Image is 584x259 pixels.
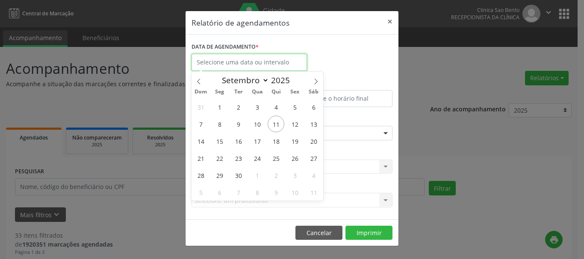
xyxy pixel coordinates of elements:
span: Agosto 31, 2025 [192,99,209,115]
span: Setembro 29, 2025 [211,167,228,183]
span: Setembro 8, 2025 [211,116,228,132]
span: Outubro 6, 2025 [211,184,228,201]
span: Setembro 22, 2025 [211,150,228,166]
span: Outubro 1, 2025 [249,167,265,183]
span: Setembro 27, 2025 [305,150,322,166]
span: Setembro 25, 2025 [268,150,284,166]
span: Setembro 28, 2025 [192,167,209,183]
button: Close [381,11,398,32]
span: Setembro 9, 2025 [230,116,247,132]
span: Qui [267,89,286,95]
input: Selecione o horário final [294,90,392,107]
span: Setembro 21, 2025 [192,150,209,166]
input: Year [269,75,297,86]
span: Sex [286,89,304,95]
span: Outubro 11, 2025 [305,184,322,201]
input: Selecione uma data ou intervalo [192,54,307,71]
span: Setembro 2, 2025 [230,99,247,115]
span: Qua [248,89,267,95]
span: Setembro 24, 2025 [249,150,265,166]
span: Outubro 5, 2025 [192,184,209,201]
span: Setembro 19, 2025 [286,133,303,149]
span: Sáb [304,89,323,95]
span: Outubro 9, 2025 [268,184,284,201]
span: Seg [210,89,229,95]
span: Outubro 4, 2025 [305,167,322,183]
span: Setembro 13, 2025 [305,116,322,132]
span: Setembro 5, 2025 [286,99,303,115]
span: Ter [229,89,248,95]
span: Setembro 18, 2025 [268,133,284,149]
span: Setembro 20, 2025 [305,133,322,149]
span: Setembro 14, 2025 [192,133,209,149]
span: Outubro 8, 2025 [249,184,265,201]
span: Setembro 10, 2025 [249,116,265,132]
span: Dom [192,89,210,95]
span: Outubro 3, 2025 [286,167,303,183]
span: Setembro 11, 2025 [268,116,284,132]
select: Month [218,74,269,86]
span: Setembro 12, 2025 [286,116,303,132]
span: Outubro 10, 2025 [286,184,303,201]
span: Setembro 23, 2025 [230,150,247,166]
button: Imprimir [345,226,392,240]
span: Setembro 7, 2025 [192,116,209,132]
span: Setembro 26, 2025 [286,150,303,166]
label: ATÉ [294,77,392,90]
h5: Relatório de agendamentos [192,17,289,28]
span: Setembro 30, 2025 [230,167,247,183]
span: Setembro 1, 2025 [211,99,228,115]
span: Setembro 3, 2025 [249,99,265,115]
span: Outubro 2, 2025 [268,167,284,183]
span: Setembro 15, 2025 [211,133,228,149]
button: Cancelar [295,226,342,240]
span: Setembro 4, 2025 [268,99,284,115]
span: Setembro 6, 2025 [305,99,322,115]
label: DATA DE AGENDAMENTO [192,41,259,54]
span: Setembro 17, 2025 [249,133,265,149]
span: Setembro 16, 2025 [230,133,247,149]
span: Outubro 7, 2025 [230,184,247,201]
